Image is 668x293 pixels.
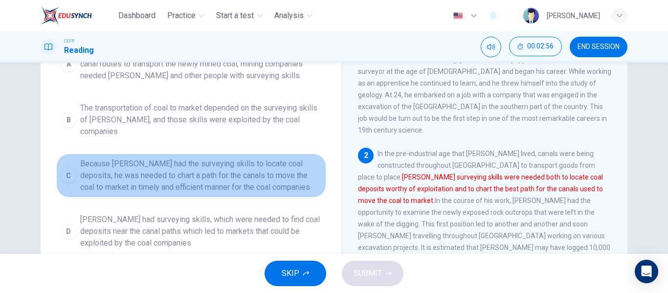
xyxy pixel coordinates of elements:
[481,37,501,57] div: Mute
[56,154,326,198] button: CBecause [PERSON_NAME] had the surveying skills to locate coal deposits, he was needed to chart a...
[163,7,208,24] button: Practice
[265,261,326,286] button: SKIP
[56,209,326,253] button: D[PERSON_NAME] had surveying skills, which were needed to find coal deposits near the canal paths...
[61,224,76,239] div: D
[61,56,76,72] div: A
[56,98,326,142] button: BThe transportation of coal to market depended on the surveying skills of [PERSON_NAME], and thos...
[61,168,76,183] div: C
[56,42,326,86] button: AIn order to identify coal deposits that could be exploited and to map canal routes to transport ...
[282,267,299,280] span: SKIP
[509,37,562,56] button: 00:02:56
[80,214,322,249] span: [PERSON_NAME] had surveying skills, which were needed to find coal deposits near the canal paths ...
[212,7,267,24] button: Start a test
[167,10,196,22] span: Practice
[80,158,322,193] span: Because [PERSON_NAME] had the surveying skills to locate coal deposits, he was needed to chart a ...
[64,38,74,45] span: CEFR
[41,6,114,25] a: EduSynch logo
[527,43,554,50] span: 00:02:56
[64,45,94,56] h1: Reading
[358,148,374,163] div: 2
[452,12,464,20] img: en
[80,102,322,137] span: The transportation of coal to market depended on the surveying skills of [PERSON_NAME], and those...
[216,10,254,22] span: Start a test
[114,7,159,24] button: Dashboard
[635,260,658,283] div: Open Intercom Messenger
[570,37,627,57] button: END SESSION
[578,43,620,51] span: END SESSION
[270,7,316,24] button: Analysis
[118,10,156,22] span: Dashboard
[509,37,562,57] div: Hide
[41,6,92,25] img: EduSynch logo
[80,46,322,82] span: In order to identify coal deposits that could be exploited and to map canal routes to transport t...
[523,8,539,23] img: Profile picture
[547,10,600,22] div: [PERSON_NAME]
[358,173,603,204] font: [PERSON_NAME] surveying skills were needed both to locate coal deposits worthy of exploitation an...
[61,112,76,128] div: B
[274,10,304,22] span: Analysis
